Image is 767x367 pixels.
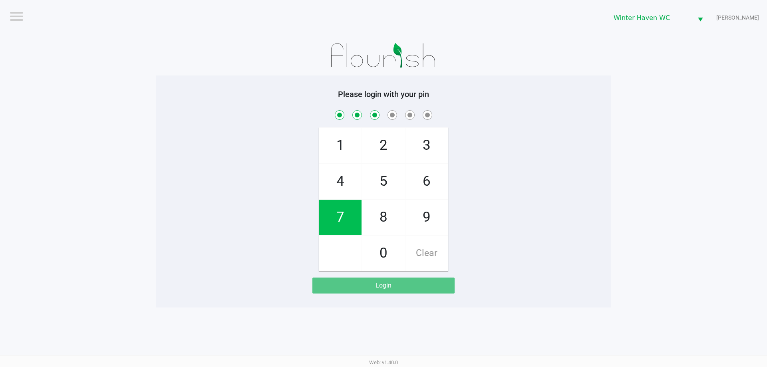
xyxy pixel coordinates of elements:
span: Winter Haven WC [614,13,688,23]
span: 2 [362,128,405,163]
span: 6 [405,164,448,199]
span: 8 [362,200,405,235]
button: Select [693,8,708,27]
span: 1 [319,128,362,163]
span: 4 [319,164,362,199]
span: 7 [319,200,362,235]
span: 3 [405,128,448,163]
span: Clear [405,236,448,271]
span: 0 [362,236,405,271]
span: Web: v1.40.0 [369,359,398,365]
span: 5 [362,164,405,199]
span: 9 [405,200,448,235]
h5: Please login with your pin [162,89,605,99]
span: [PERSON_NAME] [716,14,759,22]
